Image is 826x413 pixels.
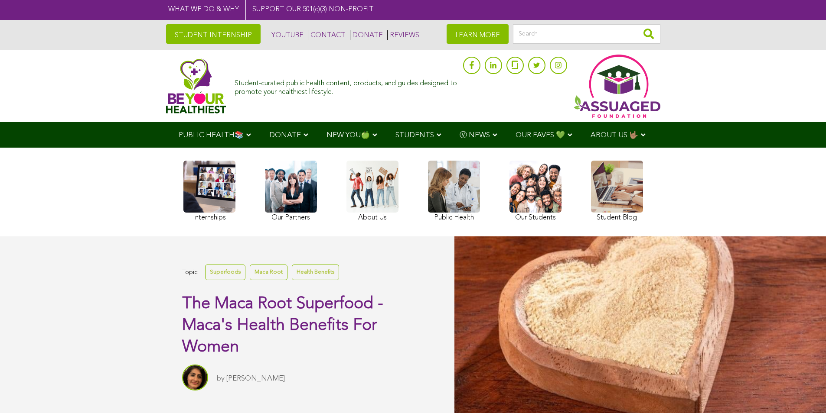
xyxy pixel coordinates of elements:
[591,132,638,139] span: ABOUT US 🤟🏽
[182,296,383,355] span: The Maca Root Superfood - Maca's Health Benefits For Women
[235,75,458,96] div: Student-curated public health content, products, and guides designed to promote your healthiest l...
[395,132,434,139] span: STUDENTS
[292,265,339,280] a: Health Benefits
[166,24,261,44] a: STUDENT INTERNSHIP
[269,132,301,139] span: DONATE
[217,375,225,382] span: by
[182,267,199,278] span: Topic:
[308,30,346,40] a: CONTACT
[447,24,509,44] a: LEARN MORE
[512,61,518,69] img: glassdoor
[179,132,244,139] span: PUBLIC HEALTH📚
[226,375,285,382] a: [PERSON_NAME]
[166,122,660,148] div: Navigation Menu
[326,132,370,139] span: NEW YOU🍏
[250,265,287,280] a: Maca Root
[182,365,208,390] img: Sitara Darvish
[387,30,419,40] a: REVIEWS
[350,30,383,40] a: DONATE
[205,265,245,280] a: Superfoods
[166,58,226,113] img: Assuaged
[513,24,660,44] input: Search
[783,371,826,413] iframe: Chat Widget
[269,30,304,40] a: YOUTUBE
[574,55,660,118] img: Assuaged App
[460,132,490,139] span: Ⓥ NEWS
[516,132,565,139] span: OUR FAVES 💚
